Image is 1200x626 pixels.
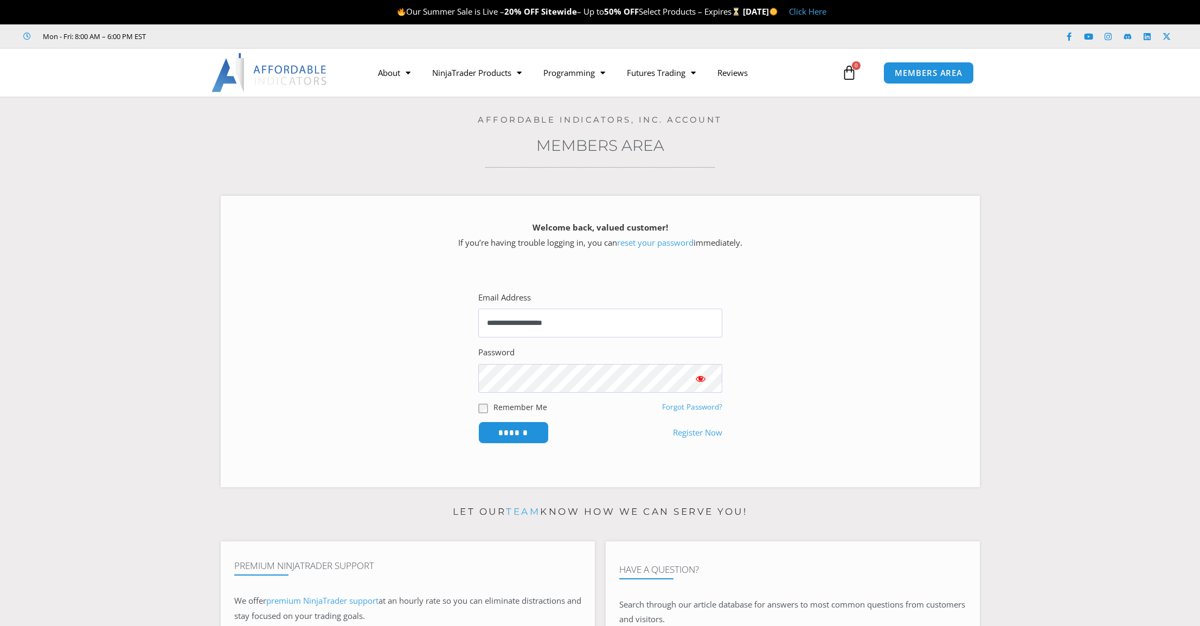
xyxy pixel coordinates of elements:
a: Forgot Password? [662,402,722,412]
h4: Have A Question? [619,564,966,575]
img: ⌛ [732,8,740,16]
label: Email Address [478,290,531,305]
h4: Premium NinjaTrader Support [234,560,581,571]
img: 🔥 [397,8,406,16]
iframe: Customer reviews powered by Trustpilot [161,31,324,42]
p: Let our know how we can serve you! [221,503,980,521]
a: 0 [825,57,873,88]
a: MEMBERS AREA [883,62,974,84]
a: Reviews [707,60,759,85]
a: Members Area [536,136,664,155]
span: at an hourly rate so you can eliminate distractions and stay focused on your trading goals. [234,595,581,621]
a: Futures Trading [616,60,707,85]
img: LogoAI | Affordable Indicators – NinjaTrader [211,53,328,92]
a: Register Now [673,425,722,440]
span: MEMBERS AREA [895,69,962,77]
a: premium NinjaTrader support [266,595,378,606]
label: Remember Me [493,401,547,413]
label: Password [478,345,515,360]
span: Our Summer Sale is Live – – Up to Select Products – Expires [397,6,743,17]
a: reset your password [617,237,694,248]
a: Click Here [789,6,826,17]
span: Mon - Fri: 8:00 AM – 6:00 PM EST [40,30,146,43]
nav: Menu [367,60,839,85]
a: NinjaTrader Products [421,60,532,85]
img: 🌞 [769,8,778,16]
strong: Sitewide [541,6,577,17]
strong: Welcome back, valued customer! [532,222,668,233]
p: If you’re having trouble logging in, you can immediately. [240,220,961,251]
strong: [DATE] [743,6,778,17]
span: 0 [852,61,861,70]
a: Affordable Indicators, Inc. Account [478,114,722,125]
strong: 50% OFF [604,6,639,17]
strong: 20% OFF [504,6,539,17]
a: team [506,506,540,517]
button: Show password [679,364,722,393]
a: About [367,60,421,85]
span: We offer [234,595,266,606]
a: Programming [532,60,616,85]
